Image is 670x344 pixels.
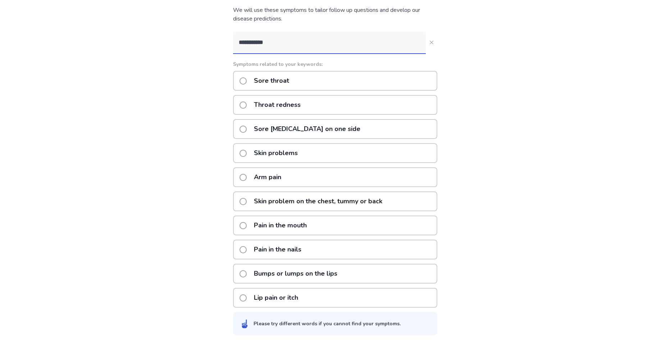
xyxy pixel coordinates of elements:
p: Bumps or lumps on the lips [250,264,342,283]
input: Close [233,32,426,53]
p: Skin problem on the chest, tummy or back [250,192,387,211]
p: Pain in the mouth [250,216,311,235]
div: We will use these symptoms to tailor follow up questions and develop our disease predictions. [233,6,437,23]
p: Skin problems [250,144,302,162]
p: Lip pain or itch [250,289,302,307]
p: Sore throat [250,72,293,90]
button: Close [426,37,437,48]
p: Throat redness [250,96,305,114]
div: Please try different words if you cannot find your symptoms. [254,320,401,327]
p: Symptoms related to your keywords: [233,60,437,68]
p: Pain in the nails [250,240,306,259]
p: Sore [MEDICAL_DATA] on one side [250,120,365,138]
p: Arm pain [250,168,286,186]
